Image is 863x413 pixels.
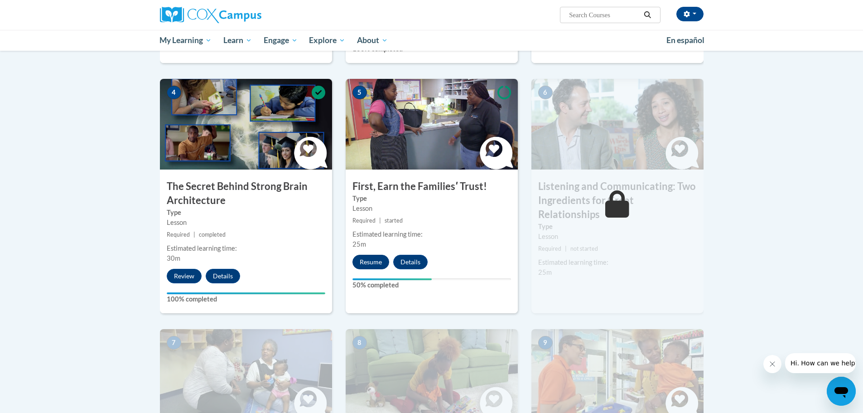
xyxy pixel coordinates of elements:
[565,245,567,252] span: |
[309,35,345,46] span: Explore
[538,86,553,99] span: 6
[199,231,226,238] span: completed
[379,217,381,224] span: |
[352,278,432,280] div: Your progress
[352,240,366,248] span: 25m
[538,232,697,242] div: Lesson
[385,217,403,224] span: started
[352,336,367,350] span: 8
[160,180,332,208] h3: The Secret Behind Strong Brain Architecture
[827,377,856,406] iframe: Button to launch messaging window
[167,208,325,218] label: Type
[538,245,561,252] span: Required
[167,218,325,228] div: Lesson
[154,30,218,51] a: My Learning
[785,353,856,373] iframe: Message from company
[346,180,518,194] h3: First, Earn the Familiesʹ Trust!
[303,30,351,51] a: Explore
[763,355,781,373] iframe: Close message
[568,10,641,20] input: Search Courses
[352,280,511,290] label: 50% completed
[264,35,298,46] span: Engage
[167,269,202,283] button: Review
[5,6,73,14] span: Hi. How can we help?
[167,231,190,238] span: Required
[159,35,212,46] span: My Learning
[352,229,511,239] div: Estimated learning time:
[352,255,389,269] button: Resume
[570,245,598,252] span: not started
[393,255,428,269] button: Details
[641,10,654,20] button: Search
[167,294,325,304] label: 100% completed
[167,243,325,253] div: Estimated learning time:
[352,194,511,204] label: Type
[531,79,704,170] img: Course Image
[531,180,704,221] h3: Listening and Communicating: Two Ingredients for Great Relationships
[167,86,181,99] span: 4
[193,231,195,238] span: |
[352,204,511,214] div: Lesson
[160,79,332,170] img: Course Image
[146,30,717,51] div: Main menu
[160,7,261,23] img: Cox Campus
[258,30,304,51] a: Engage
[538,336,553,350] span: 9
[352,217,376,224] span: Required
[661,31,710,50] a: En español
[167,336,181,350] span: 7
[206,269,240,283] button: Details
[346,79,518,170] img: Course Image
[167,254,180,262] span: 30m
[357,35,388,46] span: About
[538,268,552,276] span: 25m
[538,258,697,267] div: Estimated learning time:
[223,35,252,46] span: Learn
[217,30,258,51] a: Learn
[351,30,394,51] a: About
[538,222,697,232] label: Type
[167,292,325,294] div: Your progress
[352,86,367,99] span: 5
[676,7,704,21] button: Account Settings
[160,7,332,23] a: Cox Campus
[666,35,704,45] span: En español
